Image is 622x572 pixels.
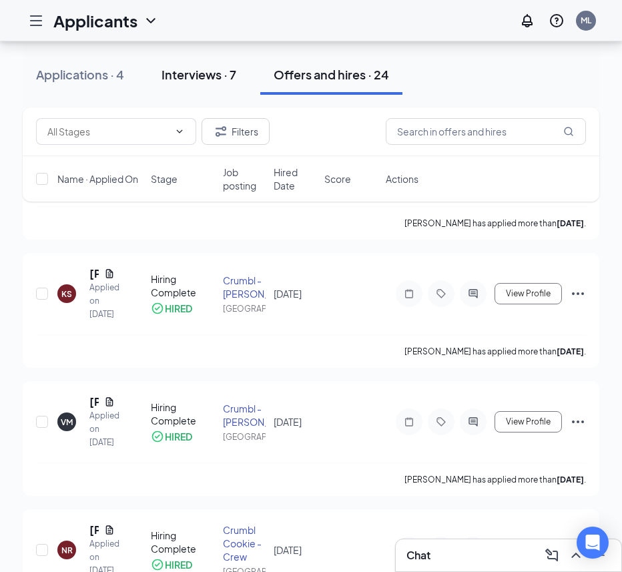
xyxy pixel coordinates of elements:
[386,172,418,186] span: Actions
[577,527,609,559] div: Open Intercom Messenger
[165,430,192,443] div: HIRED
[324,172,351,186] span: Score
[165,558,192,571] div: HIRED
[557,475,584,485] b: [DATE]
[495,411,562,433] button: View Profile
[89,523,99,537] h5: [PERSON_NAME]
[274,66,389,83] div: Offers and hires · 24
[89,281,115,321] div: Applied on [DATE]
[506,289,551,298] span: View Profile
[61,545,73,556] div: NR
[202,118,270,145] button: Filter Filters
[104,396,115,407] svg: Document
[581,15,591,26] div: ML
[404,346,586,357] p: [PERSON_NAME] has applied more than .
[151,400,215,427] div: Hiring Complete
[47,124,169,139] input: All Stages
[151,558,164,571] svg: CheckmarkCircle
[104,525,115,535] svg: Document
[506,417,551,426] span: View Profile
[563,126,574,137] svg: MagnifyingGlass
[565,545,587,566] button: ChevronUp
[386,118,586,145] input: Search in offers and hires
[570,414,586,430] svg: Ellipses
[557,218,584,228] b: [DATE]
[404,474,586,485] p: [PERSON_NAME] has applied more than .
[223,303,266,314] div: [GEOGRAPHIC_DATA]
[274,166,316,192] span: Hired Date
[557,346,584,356] b: [DATE]
[213,123,229,139] svg: Filter
[53,9,137,32] h1: Applicants
[104,268,115,279] svg: Document
[57,172,138,186] span: Name · Applied On
[274,544,302,556] span: [DATE]
[223,274,266,300] div: Crumbl - [PERSON_NAME]
[61,288,72,300] div: KS
[495,283,562,304] button: View Profile
[89,409,115,449] div: Applied on [DATE]
[89,394,99,409] h5: [PERSON_NAME]
[433,288,449,299] svg: Tag
[406,548,430,563] h3: Chat
[223,166,266,192] span: Job posting
[151,529,215,555] div: Hiring Complete
[151,302,164,315] svg: CheckmarkCircle
[433,416,449,427] svg: Tag
[465,416,481,427] svg: ActiveChat
[404,218,586,229] p: [PERSON_NAME] has applied more than .
[274,416,302,428] span: [DATE]
[223,402,266,428] div: Crumbl - [PERSON_NAME]
[151,172,178,186] span: Stage
[174,126,185,137] svg: ChevronDown
[401,416,417,427] svg: Note
[61,416,73,428] div: VM
[544,547,560,563] svg: ComposeMessage
[568,547,584,563] svg: ChevronUp
[465,288,481,299] svg: ActiveChat
[28,13,44,29] svg: Hamburger
[223,523,266,563] div: Crumbl Cookie - Crew
[401,288,417,299] svg: Note
[36,66,124,83] div: Applications · 4
[151,272,215,299] div: Hiring Complete
[165,302,192,315] div: HIRED
[541,545,563,566] button: ComposeMessage
[162,66,236,83] div: Interviews · 7
[143,13,159,29] svg: ChevronDown
[570,286,586,302] svg: Ellipses
[549,13,565,29] svg: QuestionInfo
[151,430,164,443] svg: CheckmarkCircle
[274,288,302,300] span: [DATE]
[519,13,535,29] svg: Notifications
[89,266,99,281] h5: [PERSON_NAME]
[223,431,266,443] div: [GEOGRAPHIC_DATA]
